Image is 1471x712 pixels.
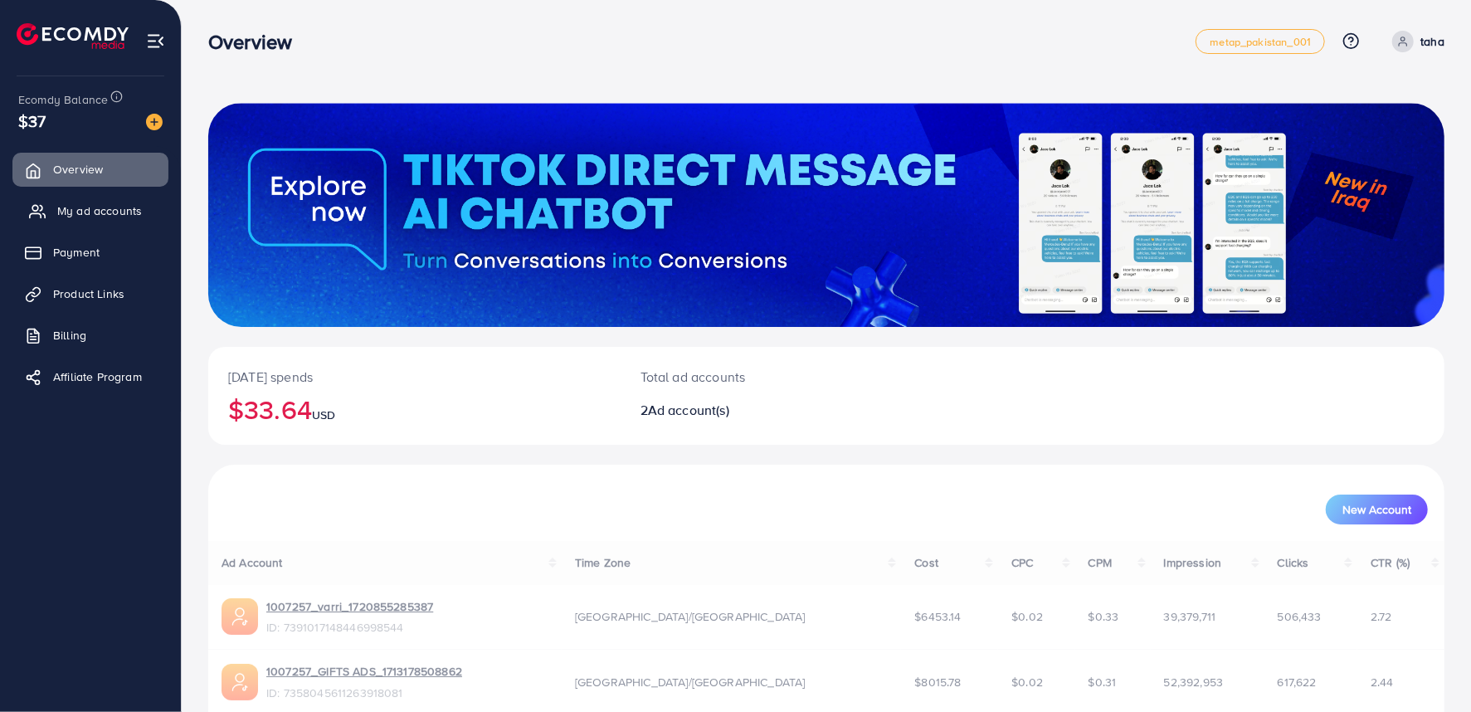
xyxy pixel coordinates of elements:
[12,319,168,352] a: Billing
[12,360,168,393] a: Affiliate Program
[228,367,601,387] p: [DATE] spends
[53,327,86,344] span: Billing
[53,285,124,302] span: Product Links
[53,244,100,261] span: Payment
[648,401,729,419] span: Ad account(s)
[146,32,165,51] img: menu
[18,91,108,108] span: Ecomdy Balance
[1342,504,1411,515] span: New Account
[57,202,142,219] span: My ad accounts
[12,194,168,227] a: My ad accounts
[12,277,168,310] a: Product Links
[146,114,163,130] img: image
[208,30,305,54] h3: Overview
[53,368,142,385] span: Affiliate Program
[1420,32,1444,51] p: taha
[12,153,168,186] a: Overview
[17,23,129,49] img: logo
[641,402,910,418] h2: 2
[1196,29,1325,54] a: metap_pakistan_001
[1400,637,1459,700] iframe: Chat
[1326,495,1428,524] button: New Account
[18,109,46,133] span: $37
[312,407,335,423] span: USD
[12,236,168,269] a: Payment
[53,161,103,178] span: Overview
[228,393,601,425] h2: $33.64
[1386,31,1444,52] a: taha
[641,367,910,387] p: Total ad accounts
[1210,37,1311,47] span: metap_pakistan_001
